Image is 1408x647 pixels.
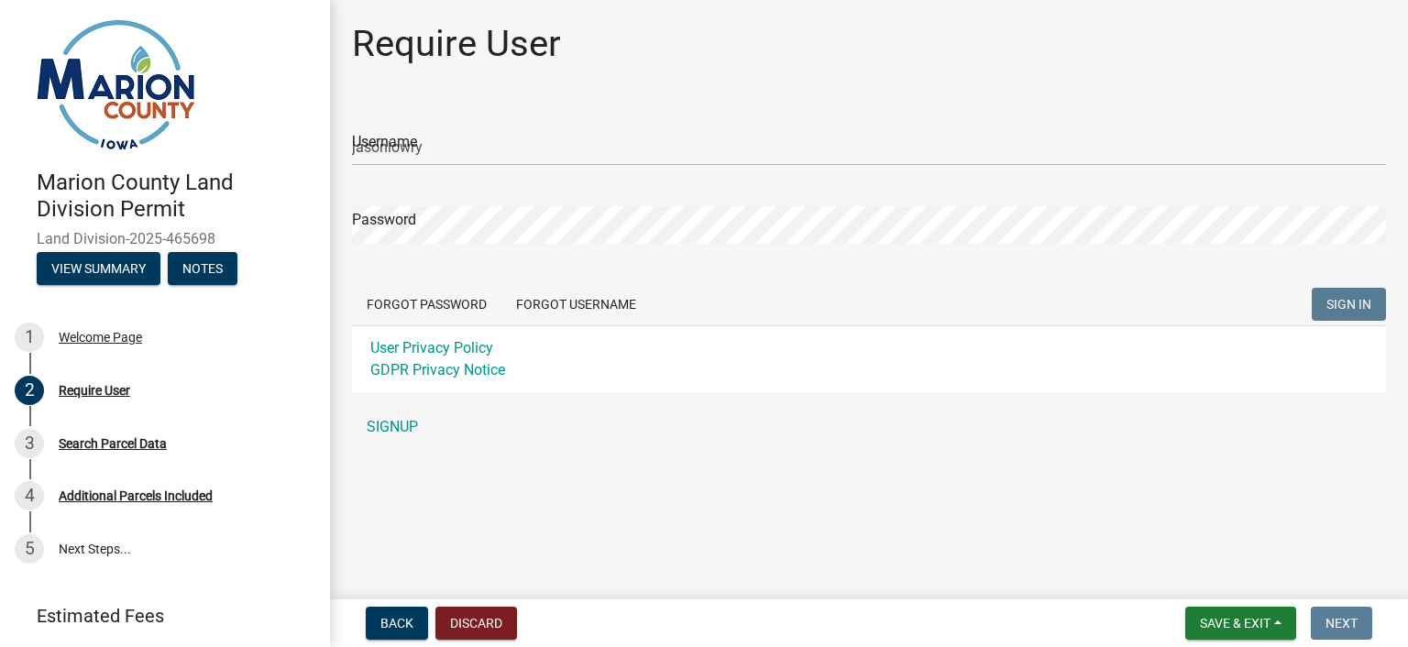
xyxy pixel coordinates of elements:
[370,361,505,378] a: GDPR Privacy Notice
[37,170,315,223] h4: Marion County Land Division Permit
[1325,616,1358,631] span: Next
[435,607,517,640] button: Discard
[15,534,44,564] div: 5
[501,288,651,321] button: Forgot Username
[352,288,501,321] button: Forgot Password
[59,437,167,450] div: Search Parcel Data
[168,252,237,285] button: Notes
[59,384,130,397] div: Require User
[366,607,428,640] button: Back
[1312,288,1386,321] button: SIGN IN
[1200,616,1270,631] span: Save & Exit
[15,429,44,458] div: 3
[15,376,44,405] div: 2
[59,331,142,344] div: Welcome Page
[37,252,160,285] button: View Summary
[1326,297,1371,312] span: SIGN IN
[15,598,301,634] a: Estimated Fees
[380,616,413,631] span: Back
[15,323,44,352] div: 1
[37,262,160,277] wm-modal-confirm: Summary
[1311,607,1372,640] button: Next
[370,339,493,356] a: User Privacy Policy
[37,230,293,247] span: Land Division-2025-465698
[59,489,213,502] div: Additional Parcels Included
[1185,607,1296,640] button: Save & Exit
[352,409,1386,445] a: SIGNUP
[168,262,237,277] wm-modal-confirm: Notes
[352,22,561,66] h1: Require User
[37,19,195,150] img: Marion County, Iowa
[15,481,44,510] div: 4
